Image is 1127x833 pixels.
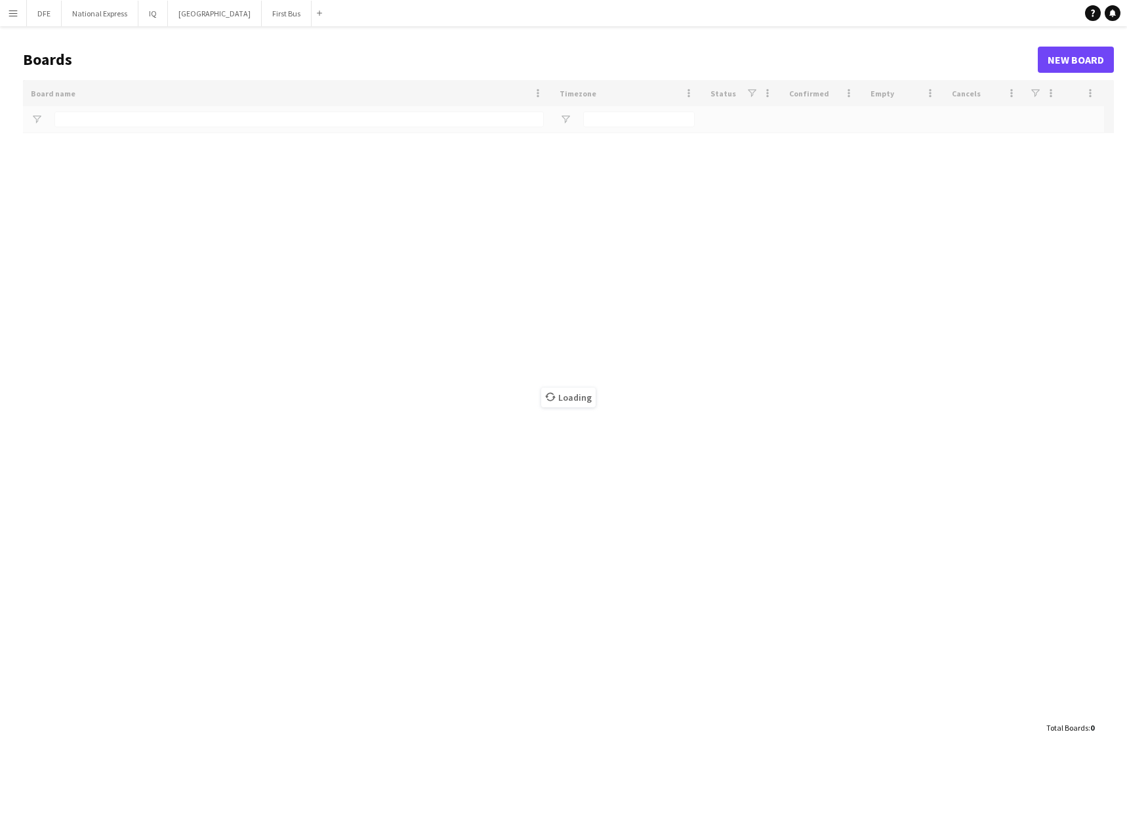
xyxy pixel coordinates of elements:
[27,1,62,26] button: DFE
[1046,715,1094,741] div: :
[1090,723,1094,733] span: 0
[138,1,168,26] button: IQ
[1046,723,1088,733] span: Total Boards
[62,1,138,26] button: National Express
[23,50,1038,70] h1: Boards
[1038,47,1114,73] a: New Board
[262,1,312,26] button: First Bus
[168,1,262,26] button: [GEOGRAPHIC_DATA]
[541,388,596,407] span: Loading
